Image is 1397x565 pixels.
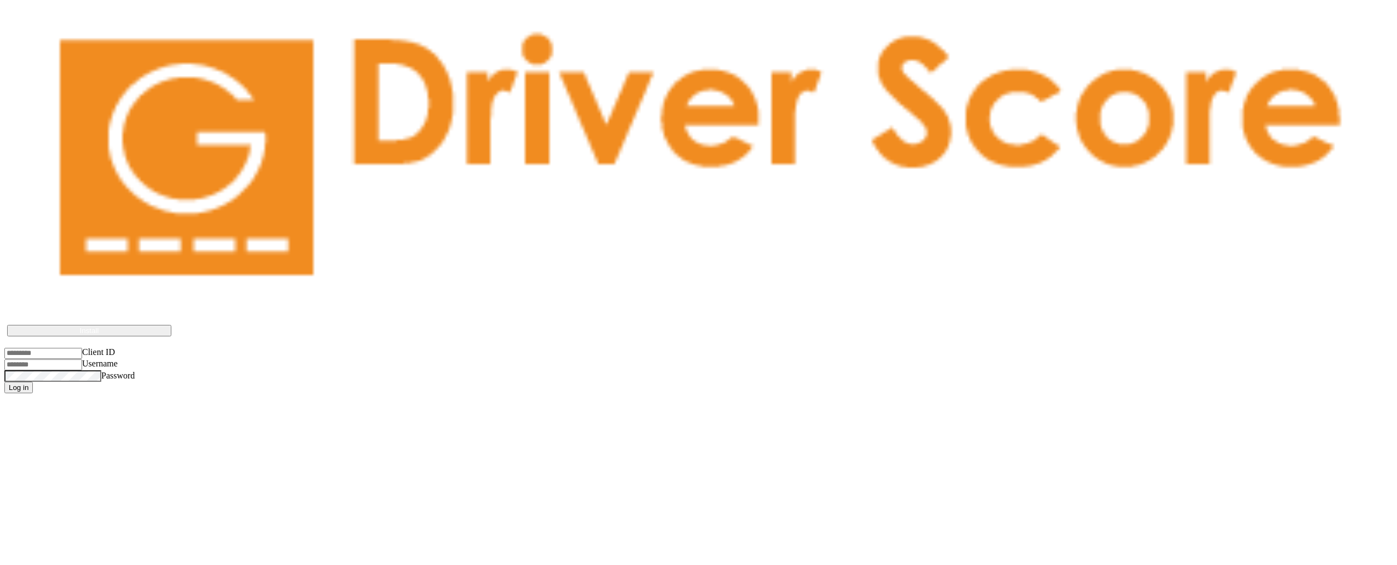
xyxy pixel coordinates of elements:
[82,359,118,368] label: Username
[7,325,171,336] button: Install
[4,382,33,393] button: Log in
[82,347,115,357] label: Client ID
[18,310,1379,319] p: Driver Score works best if installed on the device
[101,371,135,380] label: Password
